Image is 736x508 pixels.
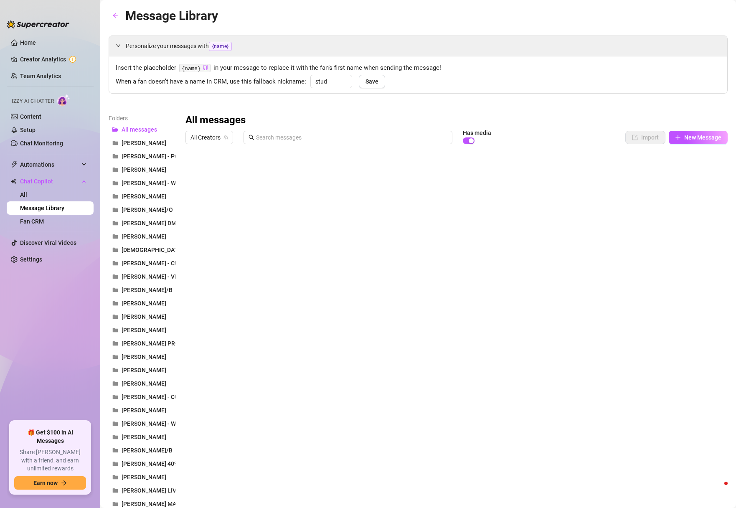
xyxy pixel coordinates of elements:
span: Izzy AI Chatter [12,97,54,105]
a: Message Library [20,205,64,211]
button: New Message [669,131,728,144]
span: [PERSON_NAME] - CUM [122,260,183,267]
img: Chat Copilot [11,178,16,184]
img: logo-BBDzfeDw.svg [7,20,69,28]
span: folder [112,340,118,346]
span: folder [112,421,118,427]
button: [PERSON_NAME] - VIP WELCOME [109,270,175,283]
button: [DEMOGRAPHIC_DATA] - SEXTING SCRIPT [109,243,175,257]
span: [PERSON_NAME] [122,327,166,333]
button: [PERSON_NAME] [109,470,175,484]
button: [PERSON_NAME] [109,136,175,150]
span: [PERSON_NAME] [122,380,166,387]
button: [PERSON_NAME] [109,297,175,310]
button: [PERSON_NAME]/O [109,203,175,216]
span: folder [112,274,118,279]
span: [PERSON_NAME] 40% OFF [122,460,190,467]
span: arrow-left [112,13,118,18]
button: [PERSON_NAME] - POLICE [109,150,175,163]
a: Settings [20,256,42,263]
article: Folders [109,114,175,123]
span: Automations [20,158,79,171]
span: folder [112,207,118,213]
button: [PERSON_NAME] - WELCOME [109,176,175,190]
a: Creator Analytics exclamation-circle [20,53,87,66]
span: [PERSON_NAME] LIVE [122,487,180,494]
button: [PERSON_NAME] [109,323,175,337]
span: folder [112,140,118,146]
a: Setup [20,127,36,133]
article: Has media [463,130,491,135]
span: folder [112,501,118,507]
span: folder [112,167,118,173]
span: folder [112,193,118,199]
span: Insert the placeholder in your message to replace it with the fan’s first name when sending the m... [116,63,721,73]
span: folder [112,327,118,333]
button: All messages [109,123,175,136]
span: [PERSON_NAME] [122,140,166,146]
span: When a fan doesn’t have a name in CRM, use this fallback nickname: [116,77,306,87]
span: search [249,135,254,140]
button: [PERSON_NAME] [109,190,175,203]
iframe: Intercom live chat [708,480,728,500]
button: Click to Copy [203,65,208,71]
span: [PERSON_NAME] MASS DM [122,500,193,507]
span: [PERSON_NAME] - VIP WELCOME [122,273,209,280]
button: Earn nowarrow-right [14,476,86,490]
button: [PERSON_NAME] - CUM [109,390,175,404]
a: All [20,191,27,198]
span: Share [PERSON_NAME] with a friend, and earn unlimited rewards [14,448,86,473]
span: [PERSON_NAME] [122,233,166,240]
button: Save [359,75,385,88]
h3: All messages [185,114,246,127]
button: [PERSON_NAME] 40% OFF [109,457,175,470]
span: folder [112,474,118,480]
button: [PERSON_NAME] [109,377,175,390]
span: folder [112,407,118,413]
span: [PERSON_NAME] - WELCOME [122,180,199,186]
a: Content [20,113,41,120]
span: [PERSON_NAME] [122,353,166,360]
a: Fan CRM [20,218,44,225]
button: [PERSON_NAME]/B [109,444,175,457]
button: [PERSON_NAME] [109,430,175,444]
span: Personalize your messages with [126,41,721,51]
a: Home [20,39,36,46]
span: folder [112,488,118,493]
button: [PERSON_NAME] LIVE [109,484,175,497]
span: folder [112,394,118,400]
article: Message Library [125,6,218,25]
span: folder [112,314,118,320]
span: folder [112,434,118,440]
span: [PERSON_NAME] [122,407,166,414]
span: folder-open [112,127,118,132]
span: folder [112,287,118,293]
span: folder [112,180,118,186]
span: [PERSON_NAME] - CUM [122,394,183,400]
span: folder [112,234,118,239]
button: Import [625,131,665,144]
span: plus [675,135,681,140]
span: All Creators [190,131,228,144]
span: [PERSON_NAME] [122,474,166,480]
span: expanded [116,43,121,48]
span: Earn now [33,480,58,486]
span: [PERSON_NAME] PROMPT VIP [122,340,202,347]
button: [PERSON_NAME] [109,363,175,377]
span: folder [112,367,118,373]
span: folder [112,220,118,226]
a: Team Analytics [20,73,61,79]
span: [PERSON_NAME] [122,166,166,173]
button: [PERSON_NAME] [109,163,175,176]
span: arrow-right [61,480,67,486]
span: team [223,135,228,140]
img: AI Chatter [57,94,70,106]
span: [PERSON_NAME] DM [122,220,176,226]
span: [PERSON_NAME] [122,434,166,440]
button: [PERSON_NAME] - CUM [109,257,175,270]
span: folder [112,260,118,266]
a: Chat Monitoring [20,140,63,147]
span: [PERSON_NAME] [122,300,166,307]
span: Save [365,78,378,85]
span: [PERSON_NAME] [122,367,166,373]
